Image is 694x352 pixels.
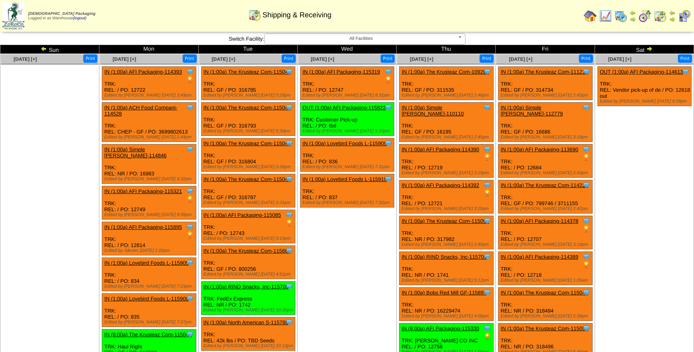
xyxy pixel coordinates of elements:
[186,223,194,231] img: Tooltip
[483,217,491,225] img: Tooltip
[285,219,293,227] img: PO
[300,103,394,136] div: TRK: Customer Pick-up REL: / PO: tbd
[483,332,491,340] img: PO
[201,67,295,100] div: TRK: REL: GF / PO: 316785
[303,105,386,111] a: OUT (1:00a) AFI Packaging-115822
[496,45,595,54] td: Fri
[500,135,592,140] div: Edited by [PERSON_NAME] [DATE] 3:18pm
[102,144,196,184] div: TRK: REL: NR / PO: 16983
[311,56,334,62] span: [DATE] [+]
[186,259,194,267] img: Tooltip
[186,330,194,338] img: Tooltip
[285,103,293,111] img: Tooltip
[201,282,295,315] div: TRK: FedEx Express REL: NR / PO: 1742
[204,165,295,169] div: Edited by [PERSON_NAME] [DATE] 5:30pm
[500,325,588,331] a: IN (1:00a) The Krusteaz Com-115050
[204,200,295,205] div: Edited by [PERSON_NAME] [DATE] 5:31pm
[104,146,167,159] a: IN (1:00a) Simple [PERSON_NAME]-114846
[498,252,593,285] div: TRK: REL: / PO: 12718
[300,138,394,172] div: TRK: REL: / PO: 836
[102,294,196,327] div: TRK: REL: / PO: 835
[582,68,590,76] img: Tooltip
[285,68,293,76] img: Tooltip
[104,224,182,230] a: IN (1:00a) AFI Packaging-115895
[582,153,590,161] img: PO
[678,10,691,23] img: calendarcustomer.gif
[410,56,433,62] span: [DATE] [+]
[204,105,291,111] a: IN (1:00a) The Krusteaz Com-115044
[201,174,295,208] div: TRK: REL: GF / PO: 316787
[384,68,392,76] img: Tooltip
[204,284,289,290] a: IN (1:00a) RIND Snacks, Inc-115708
[483,103,491,111] img: Tooltip
[582,225,590,233] img: PO
[183,54,197,63] button: Print
[402,171,493,175] div: Edited by [PERSON_NAME] [DATE] 3:19pm
[102,103,196,142] div: TRK: REL: CHEP - GF / PO: 3699802613
[285,175,293,183] img: Tooltip
[500,69,588,75] a: IN (1:00a) The Krusteaz Com-111213
[500,93,592,98] div: Edited by [PERSON_NAME] [DATE] 2:43pm
[201,246,295,279] div: TRK: REL: GF / PO: 800256
[597,67,692,106] div: TRK: REL: Vendor pick-up of de / PO: 12618 out
[582,217,590,225] img: Tooltip
[0,45,99,54] td: Sun
[500,182,588,188] a: IN (1:00a) The Krusteaz Com-114222
[582,324,590,332] img: Tooltip
[104,135,196,140] div: Edited by [PERSON_NAME] [DATE] 2:44pm
[500,254,578,260] a: IN (1:00a) AFI Packaging-114389
[263,11,332,19] span: Shipping & Receiving
[400,67,494,100] div: TRK: REL: GF / PO: 311535
[104,105,177,117] a: IN (1:00a) ACH Food Compani-114528
[400,216,494,249] div: TRK: REL: NR / PO: 317982
[582,181,590,189] img: Tooltip
[381,54,395,63] button: Print
[204,69,291,75] a: IN (1:00a) The Krusteaz Com-115043
[402,242,493,247] div: Edited by [PERSON_NAME] [DATE] 2:45pm
[498,216,593,249] div: TRK: REL: / PO: 12707
[248,8,261,21] img: calendarinout.gif
[104,320,196,325] div: Edited by [PERSON_NAME] [DATE] 7:27pm
[104,212,196,217] div: Edited by [PERSON_NAME] [DATE] 9:35pm
[402,146,479,152] a: IN (1:00a) AFI Packaging-114390
[297,45,396,54] td: Wed
[384,139,392,147] img: Tooltip
[498,144,593,178] div: TRK: REL: / PO: 12684
[113,56,136,62] a: [DATE] [+]
[104,248,196,253] div: Edited by Jdexter [DATE] 2:20pm
[402,69,489,75] a: IN (1:00a) The Krusteaz Com-109263
[483,288,491,296] img: Tooltip
[204,176,291,182] a: IN (1:00a) The Krusteaz Com-115046
[582,253,590,261] img: Tooltip
[608,56,631,62] a: [DATE] [+]
[483,153,491,161] img: PO
[285,282,293,290] img: Tooltip
[285,211,293,219] img: Tooltip
[104,296,189,302] a: IN (1:00a) Lovebird Foods L-115908
[201,138,295,172] div: TRK: REL: GF / PO: 316804
[402,325,479,331] a: IN (8:00a) AFI Packaging-115330
[630,10,636,16] img: arrowleft.gif
[303,69,380,75] a: IN (1:00a) AFI Packaging-115319
[400,103,494,142] div: TRK: REL: GF / PO: 16195
[212,56,235,62] a: [DATE] [+]
[646,45,653,52] img: arrowright.gif
[630,16,636,23] img: arrowright.gif
[500,314,592,319] div: Edited by [PERSON_NAME] [DATE] 5:39pm
[285,139,293,147] img: Tooltip
[402,135,493,140] div: Edited by [PERSON_NAME] [DATE] 2:45pm
[303,93,394,98] div: Edited by [PERSON_NAME] [DATE] 8:31pm
[600,99,692,104] div: Edited by [PERSON_NAME] [DATE] 6:09pm
[498,103,593,142] div: TRK: REL: GF / PO: 16686
[582,103,590,111] img: Tooltip
[104,331,192,338] a: IN (8:00a) The Krusteaz Com-115047
[186,76,194,84] img: PO
[99,45,198,54] td: Mon
[201,317,295,351] div: TRK: REL: 42k lbs / PO: TBD Seeds
[582,145,590,153] img: Tooltip
[204,272,295,277] div: Edited by [PERSON_NAME] [DATE] 4:51pm
[102,258,196,291] div: TRK: REL: / PO: 834
[204,129,295,134] div: Edited by [PERSON_NAME] [DATE] 5:30pm
[599,10,612,23] img: line_graph.gif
